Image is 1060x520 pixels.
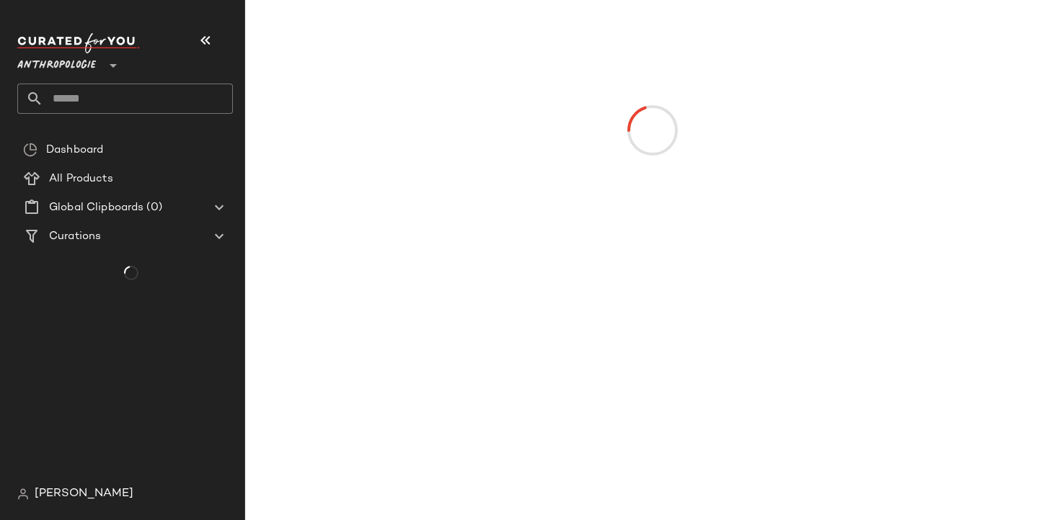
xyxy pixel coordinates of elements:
img: svg%3e [17,488,29,500]
img: svg%3e [23,143,37,157]
span: Dashboard [46,142,103,158]
span: (0) [143,200,162,216]
span: [PERSON_NAME] [35,485,133,503]
span: Global Clipboards [49,200,143,216]
span: Anthropologie [17,49,96,75]
span: All Products [49,171,113,187]
span: Curations [49,228,101,245]
img: cfy_white_logo.C9jOOHJF.svg [17,33,140,53]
